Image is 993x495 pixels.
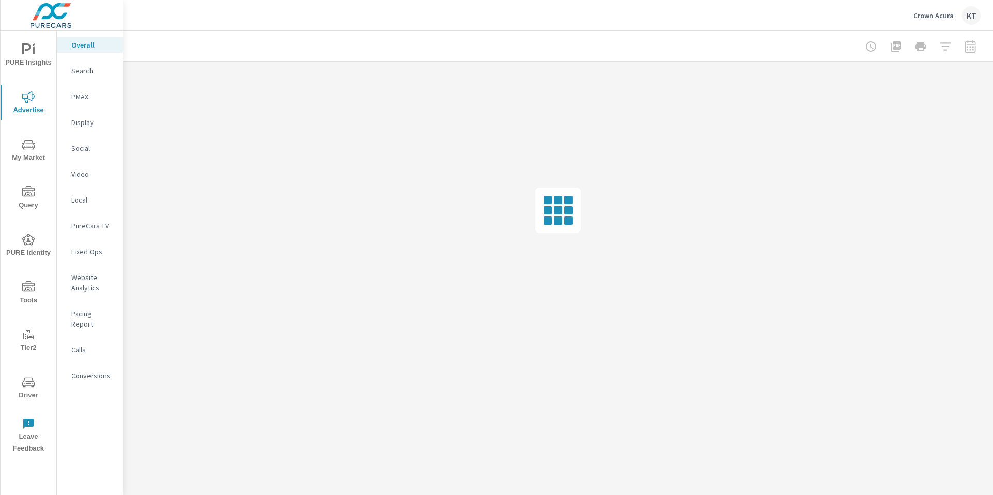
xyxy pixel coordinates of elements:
[4,138,53,164] span: My Market
[913,11,954,20] p: Crown Acura
[71,370,114,381] p: Conversions
[1,31,56,459] div: nav menu
[4,281,53,306] span: Tools
[71,246,114,257] p: Fixed Ops
[71,117,114,128] p: Display
[71,345,114,355] p: Calls
[71,195,114,205] p: Local
[57,368,123,383] div: Conversions
[57,37,123,53] div: Overall
[71,66,114,76] p: Search
[4,91,53,116] span: Advertise
[57,342,123,358] div: Calls
[4,186,53,211] span: Query
[4,329,53,354] span: Tier2
[962,6,981,25] div: KT
[57,63,123,79] div: Search
[57,192,123,208] div: Local
[71,40,114,50] p: Overall
[57,115,123,130] div: Display
[57,89,123,104] div: PMAX
[71,91,114,102] p: PMAX
[71,143,114,153] p: Social
[71,308,114,329] p: Pacing Report
[71,272,114,293] p: Website Analytics
[71,221,114,231] p: PureCars TV
[57,166,123,182] div: Video
[57,141,123,156] div: Social
[4,417,53,455] span: Leave Feedback
[4,376,53,401] span: Driver
[57,306,123,332] div: Pacing Report
[57,218,123,234] div: PureCars TV
[4,43,53,69] span: PURE Insights
[71,169,114,179] p: Video
[57,244,123,259] div: Fixed Ops
[57,270,123,296] div: Website Analytics
[4,234,53,259] span: PURE Identity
